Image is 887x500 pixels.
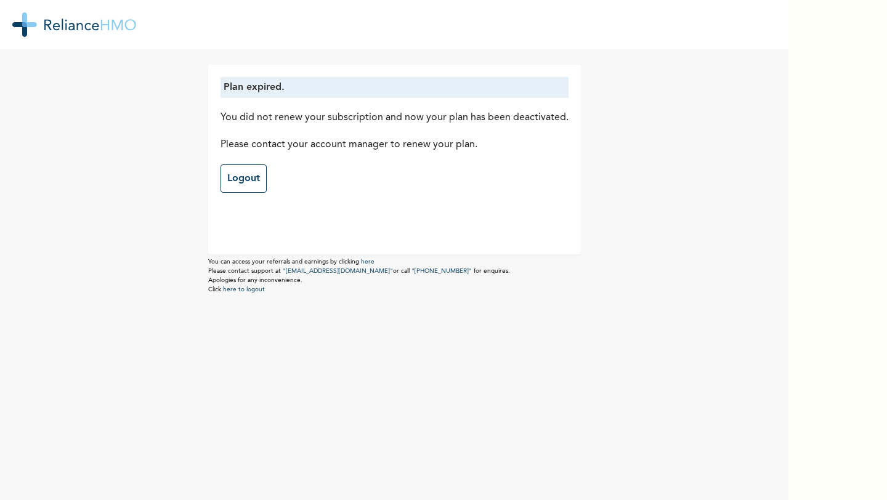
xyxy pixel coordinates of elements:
[411,268,472,274] a: "[PHONE_NUMBER]"
[221,137,569,152] p: Please contact your account manager to renew your plan.
[283,268,393,274] a: "[EMAIL_ADDRESS][DOMAIN_NAME]"
[208,285,581,294] p: Click
[208,257,581,267] p: You can access your referrals and earnings by clicking
[223,286,265,292] a: here to logout
[224,80,565,95] p: Plan expired.
[221,110,569,125] p: You did not renew your subscription and now your plan has been deactivated.
[208,267,581,285] p: Please contact support at or call for enquires. Apologies for any inconvenience.
[12,12,136,37] img: RelianceHMO
[221,164,267,193] a: Logout
[361,259,375,265] a: here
